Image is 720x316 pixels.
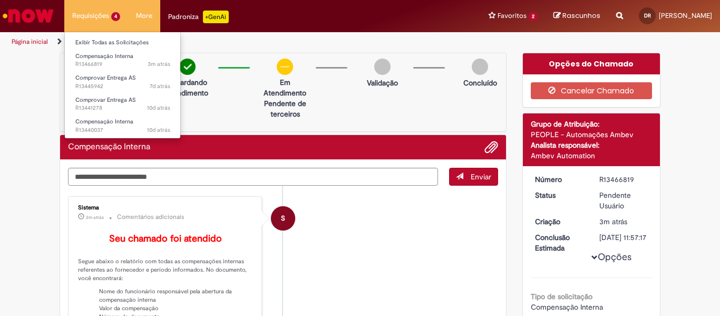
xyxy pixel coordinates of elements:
a: Aberto R13440037 : Compensação Interna [65,116,181,136]
div: Padroniza [168,11,229,23]
p: Em Atendimento [259,77,310,98]
div: Ambev Automation [531,150,653,161]
a: Rascunhos [553,11,600,21]
time: 25/08/2025 17:47:43 [150,82,170,90]
button: Adicionar anexos [484,140,498,154]
p: Concluído [463,78,497,88]
button: Enviar [449,168,498,186]
span: Comprovar Entrega AS [75,96,136,104]
p: Validação [367,78,398,88]
ul: Requisições [64,32,181,139]
a: Página inicial [12,37,48,46]
img: check-circle-green.png [179,59,196,75]
img: img-circle-grey.png [472,59,488,75]
a: Aberto R13466819 : Compensação Interna [65,51,181,70]
button: Cancelar Chamado [531,82,653,99]
div: Analista responsável: [531,140,653,150]
time: 01/09/2025 09:57:32 [86,214,104,221]
div: PEOPLE - Automações Ambev [531,129,653,140]
span: 2m atrás [86,214,104,221]
dt: Número [527,174,592,185]
span: Rascunhos [562,11,600,21]
span: 4 [111,12,120,21]
span: 2 [529,12,538,21]
img: ServiceNow [1,5,55,26]
span: 10d atrás [147,126,170,134]
a: Exibir Todas as Solicitações [65,37,181,49]
h2: Compensação Interna Histórico de tíquete [68,142,150,152]
span: S [281,206,285,231]
p: Pendente de terceiros [259,98,310,119]
span: 3m atrás [599,217,627,226]
time: 01/09/2025 09:57:13 [599,217,627,226]
span: Favoritos [498,11,527,21]
p: Aguardando atendimento [162,77,213,98]
a: Aberto R13445942 : Comprovar Entrega AS [65,72,181,92]
time: 22/08/2025 18:41:19 [147,104,170,112]
b: Seu chamado foi atendido [109,233,222,245]
li: Valor da compensação [99,304,254,313]
span: [PERSON_NAME] [659,11,712,20]
div: System [271,206,295,231]
span: Compensação Interna [531,302,603,312]
span: R13440037 [75,126,170,135]
span: More [136,11,152,21]
span: Enviar [471,172,491,181]
span: R13445942 [75,82,170,91]
span: R13441278 [75,104,170,112]
dt: Status [527,190,592,200]
img: circle-minus.png [277,59,293,75]
span: 7d atrás [150,82,170,90]
b: Tipo de solicitação [531,292,592,301]
dt: Conclusão Estimada [527,232,592,253]
dt: Criação [527,216,592,227]
li: Nome do funcionário responsável pela abertura da compensação interna [99,288,254,304]
span: DR [644,12,651,19]
span: Compensação Interna [75,118,133,126]
span: 3m atrás [148,60,170,68]
small: Comentários adicionais [117,213,184,222]
span: Compensação Interna [75,52,133,60]
div: Grupo de Atribuição: [531,119,653,129]
p: +GenAi [203,11,229,23]
a: Aberto R13441278 : Comprovar Entrega AS [65,94,181,114]
span: Comprovar Entrega AS [75,74,136,82]
span: 10d atrás [147,104,170,112]
div: R13466819 [599,174,648,185]
span: Requisições [72,11,109,21]
div: Opções do Chamado [523,53,660,74]
div: 01/09/2025 09:57:13 [599,216,648,227]
textarea: Digite sua mensagem aqui... [68,168,438,186]
ul: Trilhas de página [8,32,472,52]
time: 22/08/2025 14:07:22 [147,126,170,134]
div: [DATE] 11:57:17 [599,232,648,243]
div: Sistema [78,205,254,211]
p: Segue abaixo o relatório com todas as compensações internas referentes ao fornecedor e período in... [78,257,254,282]
span: R13466819 [75,60,170,69]
time: 01/09/2025 09:57:14 [148,60,170,68]
div: Pendente Usuário [599,190,648,211]
img: img-circle-grey.png [374,59,391,75]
